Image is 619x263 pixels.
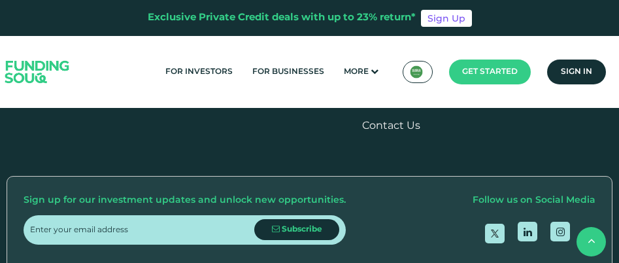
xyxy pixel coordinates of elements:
[362,121,420,131] a: Contact Us
[344,68,369,76] span: More
[462,68,518,76] span: Get started
[24,193,346,209] div: Sign up for our investment updates and unlock new opportunities.
[561,68,592,76] span: Sign in
[410,65,423,79] img: SA Flag
[421,10,472,27] a: Sign Up
[473,193,595,209] div: Follow us on Social Media
[30,215,254,245] input: Enter your email address
[491,230,499,237] img: twitter
[577,227,606,256] button: back
[550,222,570,241] a: open Instagram
[148,10,416,26] div: Exclusive Private Credit deals with up to 23% return*
[518,222,537,241] a: open Linkedin
[547,60,606,84] a: Sign in
[282,226,322,234] span: Subscribe
[249,61,327,83] a: For Businesses
[162,61,236,83] a: For Investors
[485,224,505,243] a: open Twitter
[254,219,339,240] button: Subscribe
